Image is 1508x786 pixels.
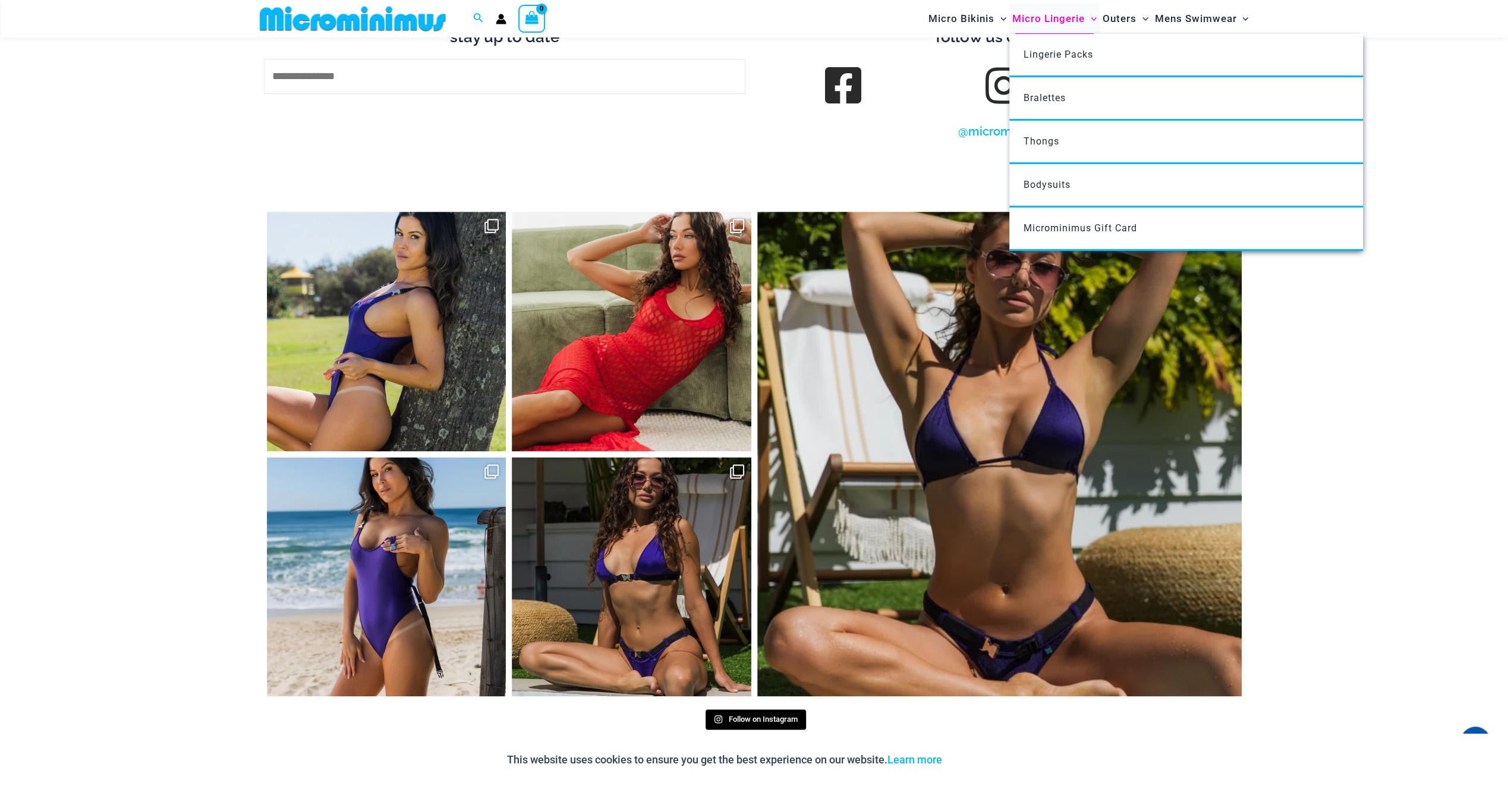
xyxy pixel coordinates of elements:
[1009,4,1100,34] a: Micro LingerieMenu ToggleMenu Toggle
[714,715,723,724] svg: Instagram
[496,14,506,24] a: Account icon link
[1151,4,1251,34] a: Mens SwimwearMenu ToggleMenu Toggle
[1024,49,1093,60] span: Lingerie Packs
[1009,121,1363,164] a: Thongs
[255,5,451,32] img: MM SHOP LOGO FLAT
[887,753,942,766] a: Learn more
[1009,207,1363,251] a: Microminimus Gift Card
[1085,4,1097,34] span: Menu Toggle
[958,124,1049,139] a: @microminimus
[1236,4,1248,34] span: Menu Toggle
[987,69,1020,102] a: Follow us on Instagram
[1103,4,1136,34] span: Outers
[507,751,942,769] p: This website uses cookies to ensure you get the best experience on our website.
[1100,4,1151,34] a: OutersMenu ToggleMenu Toggle
[826,69,860,102] a: follow us on Facebook
[1024,92,1066,103] span: Bralettes
[1154,4,1236,34] span: Mens Swimwear
[1009,34,1363,77] a: Lingerie Packs
[1024,222,1137,234] span: Microminimus Gift Card
[928,4,994,34] span: Micro Bikinis
[951,746,1002,774] button: Accept
[473,11,484,26] a: Search icon link
[1009,164,1363,207] a: Bodysuits
[1136,4,1148,34] span: Menu Toggle
[1012,4,1085,34] span: Micro Lingerie
[518,5,546,32] a: View Shopping Cart, empty
[925,4,1009,34] a: Micro BikinisMenu ToggleMenu Toggle
[1024,179,1071,190] span: Bodysuits
[924,2,1254,36] nav: Site Navigation
[1024,136,1059,147] span: Thongs
[1009,77,1363,121] a: Bralettes
[994,4,1006,34] span: Menu Toggle
[706,709,806,730] a: Instagram Follow on Instagram
[729,715,798,724] span: Follow on Instagram
[264,100,745,151] button: Sign me up!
